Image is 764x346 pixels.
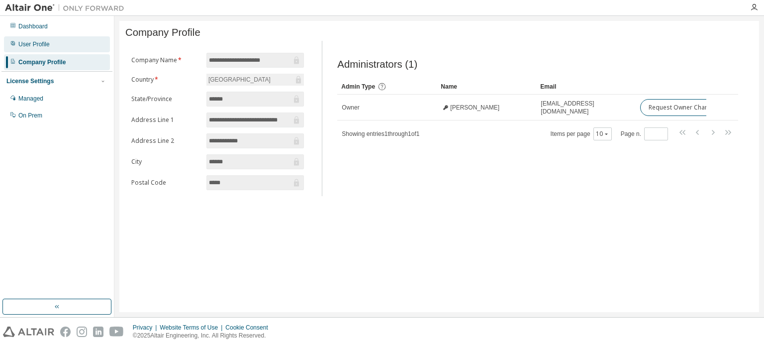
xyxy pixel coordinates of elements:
span: [EMAIL_ADDRESS][DOMAIN_NAME] [541,100,631,115]
img: Altair One [5,3,129,13]
div: Website Terms of Use [160,324,225,332]
div: Privacy [133,324,160,332]
div: Company Profile [18,58,66,66]
img: altair_logo.svg [3,327,54,337]
span: [PERSON_NAME] [450,104,499,112]
label: Country [131,76,200,84]
label: Address Line 2 [131,137,200,145]
label: Postal Code [131,179,200,187]
div: Email [540,79,632,95]
div: Name [441,79,532,95]
span: Company Profile [125,27,200,38]
span: Admin Type [341,83,375,90]
img: instagram.svg [77,327,87,337]
label: City [131,158,200,166]
div: User Profile [18,40,50,48]
img: linkedin.svg [93,327,103,337]
span: Page n. [621,127,668,140]
span: Items per page [551,127,612,140]
span: Owner [342,104,359,112]
img: facebook.svg [60,327,71,337]
button: Request Owner Change [640,99,724,116]
span: Administrators (1) [337,59,417,70]
button: 10 [596,130,609,138]
label: Address Line 1 [131,116,200,124]
div: [GEOGRAPHIC_DATA] [207,74,272,85]
div: On Prem [18,112,42,119]
div: Dashboard [18,22,48,30]
div: [GEOGRAPHIC_DATA] [206,74,304,86]
span: Showing entries 1 through 1 of 1 [342,130,419,137]
p: © 2025 Altair Engineering, Inc. All Rights Reserved. [133,332,274,340]
label: State/Province [131,95,200,103]
label: Company Name [131,56,200,64]
div: License Settings [6,77,54,85]
div: Managed [18,95,43,103]
img: youtube.svg [109,327,124,337]
div: Cookie Consent [225,324,274,332]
